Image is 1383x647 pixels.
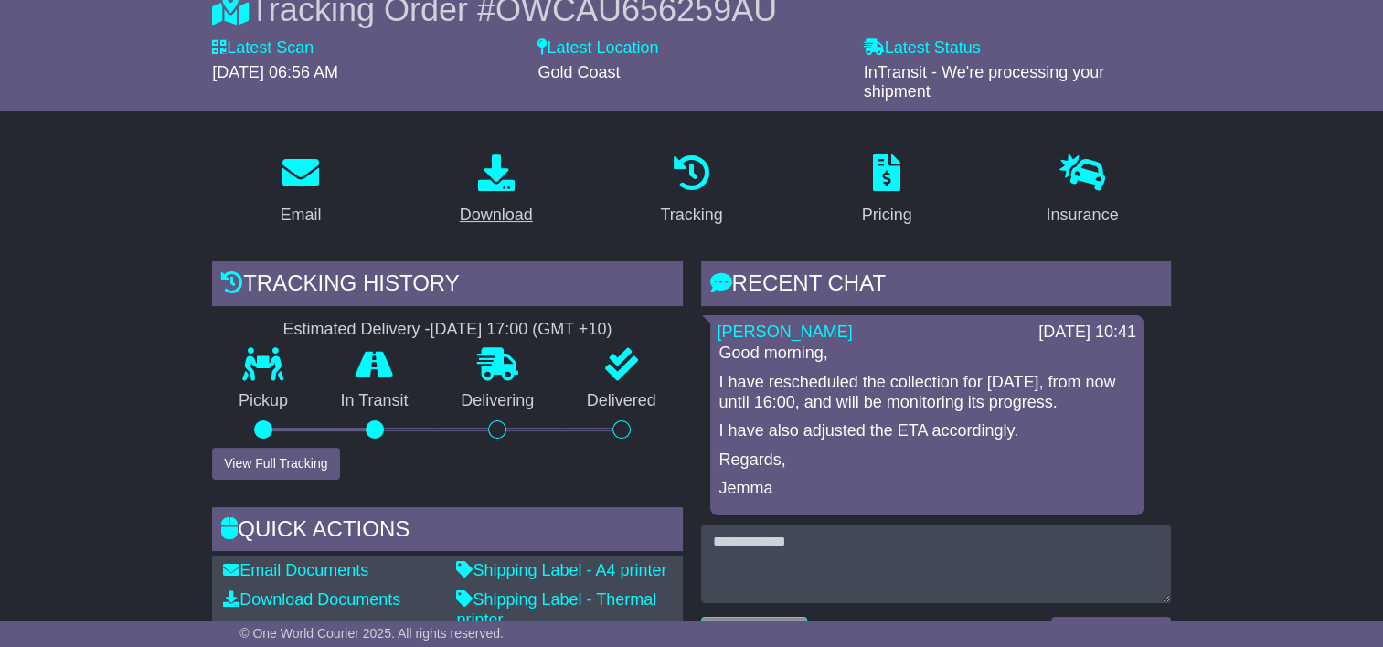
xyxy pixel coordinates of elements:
p: In Transit [314,391,435,411]
p: I have rescheduled the collection for [DATE], from now until 16:00, and will be monitoring its pr... [719,373,1134,412]
p: I have also adjusted the ETA accordingly. [719,421,1134,441]
div: Quick Actions [212,507,682,557]
div: RECENT CHAT [701,261,1171,311]
p: Good morning, [719,344,1134,364]
div: Email [281,203,322,228]
a: Shipping Label - Thermal printer [456,590,656,629]
div: [DATE] 10:41 [1038,323,1136,343]
button: View Full Tracking [212,448,339,480]
p: Delivered [560,391,683,411]
div: Tracking [660,203,722,228]
a: Insurance [1034,148,1130,234]
a: [PERSON_NAME] [718,323,853,341]
a: Tracking [648,148,734,234]
div: [DATE] 17:00 (GMT +10) [430,320,612,340]
span: Gold Coast [537,63,620,81]
span: [DATE] 06:56 AM [212,63,338,81]
span: © One World Courier 2025. All rights reserved. [239,626,504,641]
div: Pricing [862,203,912,228]
div: Estimated Delivery - [212,320,682,340]
a: Download [448,148,545,234]
a: Email [269,148,334,234]
div: Tracking history [212,261,682,311]
div: Insurance [1046,203,1118,228]
div: Download [460,203,533,228]
a: Email Documents [223,561,368,579]
a: Pricing [850,148,924,234]
label: Latest Status [864,38,981,58]
a: Download Documents [223,590,400,609]
p: Pickup [212,391,314,411]
span: InTransit - We're processing your shipment [864,63,1105,101]
label: Latest Scan [212,38,314,58]
p: Regards, [719,451,1134,471]
p: Delivering [434,391,560,411]
a: Shipping Label - A4 printer [456,561,666,579]
label: Latest Location [537,38,658,58]
p: Jemma [719,479,1134,499]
